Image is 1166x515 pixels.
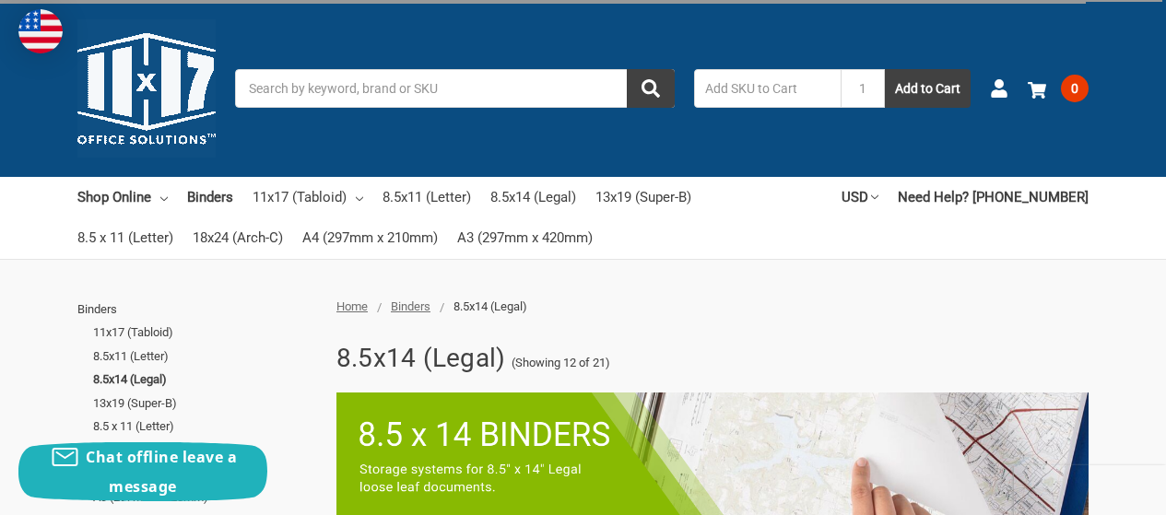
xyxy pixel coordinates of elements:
[302,217,438,258] a: A4 (297mm x 210mm)
[336,299,368,313] a: Home
[235,69,675,108] input: Search by keyword, brand or SKU
[93,368,316,392] a: 8.5x14 (Legal)
[885,69,971,108] button: Add to Cart
[253,177,363,217] a: 11x17 (Tabloid)
[77,217,173,258] a: 8.5 x 11 (Letter)
[93,415,316,439] a: 8.5 x 11 (Letter)
[595,177,691,217] a: 13x19 (Super-B)
[93,321,316,345] a: 11x17 (Tabloid)
[93,345,316,369] a: 8.5x11 (Letter)
[18,9,63,53] img: duty and tax information for United States
[93,392,316,416] a: 13x19 (Super-B)
[86,447,237,497] span: Chat offline leave a message
[842,177,878,217] a: USD
[453,299,527,313] span: 8.5x14 (Legal)
[1028,64,1089,112] a: 0
[457,217,593,258] a: A3 (297mm x 420mm)
[490,177,576,217] a: 8.5x14 (Legal)
[383,177,471,217] a: 8.5x11 (Letter)
[1061,75,1089,102] span: 0
[187,177,233,217] a: Binders
[694,69,841,108] input: Add SKU to Cart
[77,298,316,322] a: Binders
[77,177,168,217] a: Shop Online
[18,442,267,501] button: Chat offline leave a message
[512,354,610,372] span: (Showing 12 of 21)
[1014,465,1166,515] iframe: Google Customer Reviews
[898,177,1089,217] a: Need Help? [PHONE_NUMBER]
[77,19,216,158] img: 11x17.com
[336,334,506,382] h1: 8.5x14 (Legal)
[193,217,283,258] a: 18x24 (Arch-C)
[391,299,430,313] a: Binders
